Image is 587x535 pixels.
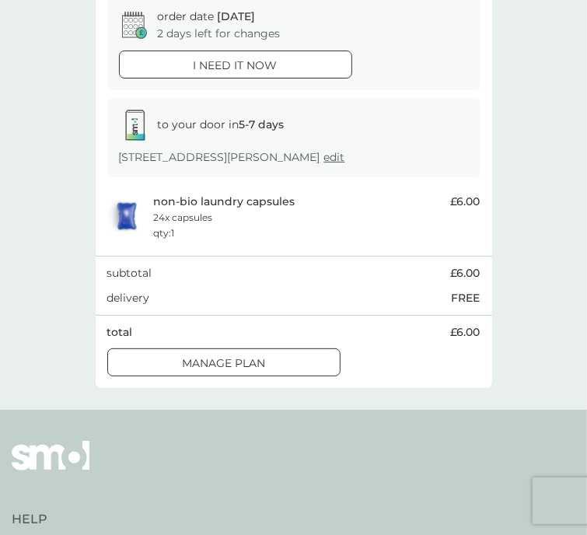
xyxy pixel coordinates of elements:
[239,117,285,131] strong: 5-7 days
[119,149,345,166] p: [STREET_ADDRESS][PERSON_NAME]
[12,511,208,528] h4: Help
[12,441,89,494] img: smol
[107,264,152,281] p: subtotal
[451,193,480,210] span: £6.00
[107,323,133,341] p: total
[182,355,265,372] p: Manage plan
[452,289,480,306] p: FREE
[107,348,341,376] button: Manage plan
[119,51,352,79] button: i need it now
[451,323,480,341] span: £6.00
[107,289,150,306] p: delivery
[154,193,295,210] p: non-bio laundry capsules
[194,57,278,74] p: i need it now
[154,210,213,225] p: 24x capsules
[158,25,281,42] p: 2 days left for changes
[324,150,345,164] a: edit
[158,8,256,25] p: order date
[218,9,256,23] span: [DATE]
[154,226,175,240] p: qty : 1
[451,264,480,281] span: £6.00
[158,117,285,131] span: to your door in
